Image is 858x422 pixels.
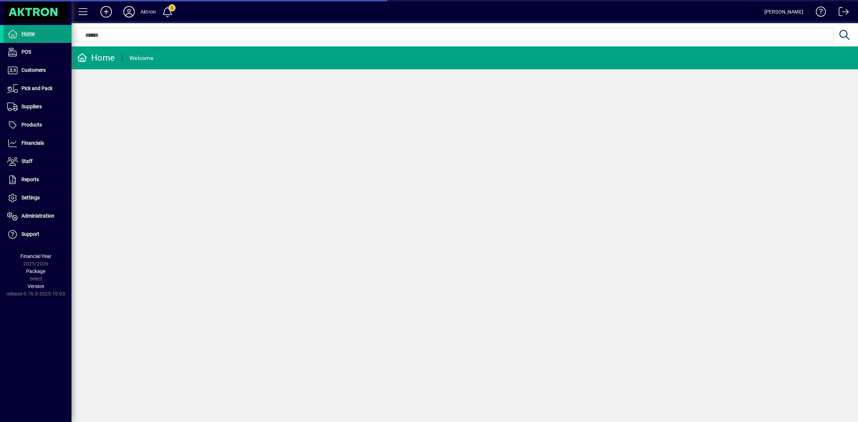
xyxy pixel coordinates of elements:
[764,6,803,18] div: [PERSON_NAME]
[21,31,35,36] span: Home
[21,85,53,91] span: Pick and Pack
[4,189,71,207] a: Settings
[21,104,42,109] span: Suppliers
[21,122,42,128] span: Products
[21,231,39,237] span: Support
[833,1,849,25] a: Logout
[4,116,71,134] a: Products
[21,177,39,182] span: Reports
[26,268,45,274] span: Package
[4,80,71,98] a: Pick and Pack
[4,225,71,243] a: Support
[4,43,71,61] a: POS
[28,283,44,289] span: Version
[4,98,71,116] a: Suppliers
[20,253,51,259] span: Financial Year
[129,53,153,64] div: Welcome
[4,61,71,79] a: Customers
[810,1,826,25] a: Knowledge Base
[21,67,46,73] span: Customers
[21,158,33,164] span: Staff
[95,5,118,18] button: Add
[118,5,140,18] button: Profile
[21,195,40,200] span: Settings
[21,213,54,219] span: Administration
[4,207,71,225] a: Administration
[77,52,115,64] div: Home
[140,6,156,18] div: Aktron
[4,134,71,152] a: Financials
[4,153,71,170] a: Staff
[21,140,44,146] span: Financials
[21,49,31,55] span: POS
[4,171,71,189] a: Reports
